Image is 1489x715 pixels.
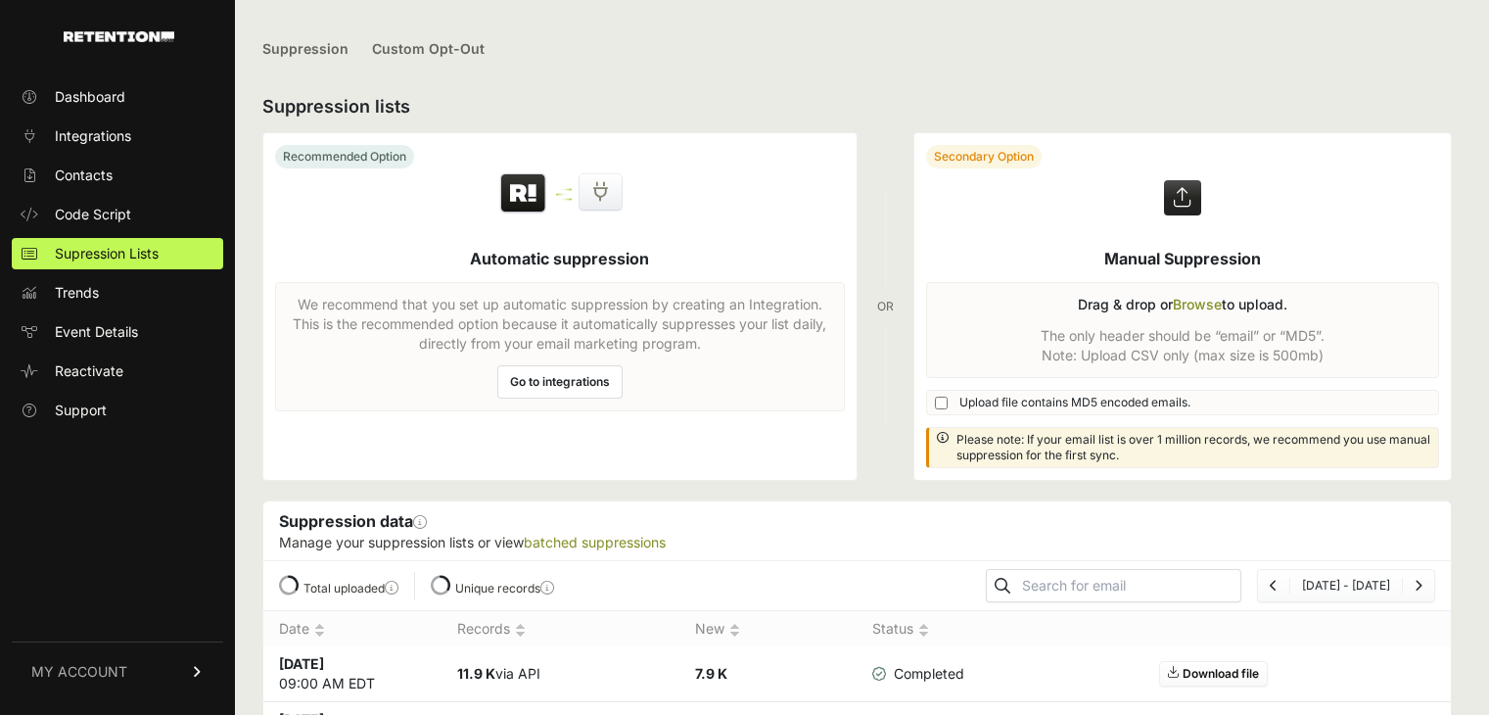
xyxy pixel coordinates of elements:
a: Contacts [12,160,223,191]
a: Next [1415,578,1422,593]
span: Completed [872,664,964,684]
a: Custom Opt-Out [372,27,485,73]
a: Trends [12,277,223,309]
td: 09:00 AM EDT [263,646,442,702]
label: Total uploaded [303,581,398,596]
img: Retention.com [64,31,174,42]
span: Support [55,401,107,420]
a: Previous [1270,578,1278,593]
strong: [DATE] [279,655,324,672]
a: Go to integrations [497,365,623,399]
img: no_sort-eaf950dc5ab64cae54d48a5578032e96f70b2ecb7d747501f34c8f2db400fb66.gif [515,623,526,638]
span: Dashboard [55,87,125,107]
a: Code Script [12,199,223,230]
img: integration [556,198,572,201]
th: Date [263,611,442,647]
li: [DATE] - [DATE] [1289,578,1402,594]
input: Search for email [1018,572,1240,599]
a: Dashboard [12,81,223,113]
span: Trends [55,283,99,303]
span: Reactivate [55,361,123,381]
label: Unique records [455,581,554,596]
a: Download file [1159,661,1268,687]
span: Integrations [55,126,131,146]
span: MY ACCOUNT [31,662,127,682]
span: Upload file contains MD5 encoded emails. [959,395,1190,410]
strong: 7.9 K [695,665,727,682]
a: MY ACCOUNT [12,642,223,701]
img: no_sort-eaf950dc5ab64cae54d48a5578032e96f70b2ecb7d747501f34c8f2db400fb66.gif [729,623,740,638]
th: New [679,611,858,647]
h5: Automatic suppression [470,247,649,270]
h2: Suppression lists [262,93,1452,120]
th: Status [857,611,980,647]
a: Suppression [262,27,349,73]
th: Records [442,611,679,647]
div: Recommended Option [275,145,414,168]
span: Contacts [55,166,113,185]
a: Supression Lists [12,238,223,269]
img: Retention [498,172,548,215]
span: Code Script [55,205,131,224]
img: no_sort-eaf950dc5ab64cae54d48a5578032e96f70b2ecb7d747501f34c8f2db400fb66.gif [918,623,929,638]
a: Reactivate [12,356,223,387]
a: Event Details [12,316,223,348]
a: Support [12,395,223,426]
div: OR [877,132,894,481]
img: integration [556,193,572,196]
input: Upload file contains MD5 encoded emails. [935,397,948,409]
nav: Page navigation [1257,569,1435,602]
td: via API [442,646,679,702]
strong: 11.9 K [457,665,495,682]
img: integration [556,188,572,191]
div: Suppression data [263,501,1451,560]
a: Integrations [12,120,223,152]
span: Supression Lists [55,244,159,263]
span: Event Details [55,322,138,342]
p: We recommend that you set up automatic suppression by creating an Integration. This is the recomm... [288,295,832,354]
p: Manage your suppression lists or view [279,533,1435,552]
img: no_sort-eaf950dc5ab64cae54d48a5578032e96f70b2ecb7d747501f34c8f2db400fb66.gif [314,623,325,638]
a: batched suppressions [524,534,666,550]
